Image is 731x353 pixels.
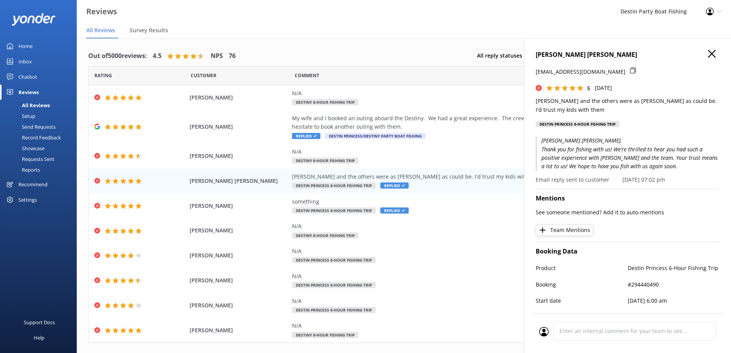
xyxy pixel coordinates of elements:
[190,202,289,210] span: [PERSON_NAME]
[34,330,45,345] div: Help
[86,27,115,34] span: All Reviews
[292,322,641,330] div: N/A
[292,182,376,189] span: Destin Princess 6-Hour Fishing Trip
[88,51,147,61] h4: Out of 5000 reviews:
[536,208,719,217] p: See someone mentioned? Add it to auto-mentions
[5,154,54,164] div: Requests Sent
[18,85,39,100] div: Reviews
[292,147,641,156] div: N/A
[536,136,719,171] p: [PERSON_NAME] [PERSON_NAME], Thank you for fishing with us! We’re thrilled to hear you had such a...
[628,280,720,289] p: #294440490
[292,133,320,139] span: Replied
[292,114,641,131] div: My wife and I booked an outing aboard the Destiny. We had a great experience. The crew really mad...
[18,54,32,69] div: Inbox
[190,123,289,131] span: [PERSON_NAME]
[292,247,641,255] div: N/A
[5,111,77,121] a: Setup
[5,143,45,154] div: Showcase
[325,133,426,139] span: Destin Princess/Destiny Party Boat Fishing
[292,282,376,288] span: Destin Princess 6-Hour Fishing Trip
[18,69,37,85] div: Chatbot
[94,72,112,79] span: Date
[536,194,719,204] h4: Mentions
[595,84,612,92] p: [DATE]
[292,297,641,305] div: N/A
[536,68,625,76] p: [EMAIL_ADDRESS][DOMAIN_NAME]
[292,172,641,181] div: [PERSON_NAME] and the others were as [PERSON_NAME] as could be. I'd trust my kids with them
[292,157,358,164] span: Destiny 6-Hour Fishing Trip
[190,301,289,310] span: [PERSON_NAME]
[708,50,716,58] button: Close
[5,164,77,175] a: Reports
[628,297,720,305] p: [DATE] 6:00 am
[536,50,719,60] h4: [PERSON_NAME] [PERSON_NAME]
[190,326,289,335] span: [PERSON_NAME]
[536,97,719,114] p: [PERSON_NAME] and the others were as [PERSON_NAME] as could be. I'd trust my kids with them
[536,264,628,272] p: Product
[292,307,376,313] span: Destin Princess 6-Hour Fishing Trip
[292,207,376,214] span: Destin Princess 6-Hour Fishing Trip
[536,313,628,321] p: Number of people
[536,176,609,184] p: Email reply sent to customer
[292,257,376,263] span: Destin Princess 6-Hour Fishing Trip
[12,13,56,26] img: yonder-white-logo.png
[190,177,289,185] span: [PERSON_NAME] [PERSON_NAME]
[536,247,719,257] h4: Booking Data
[587,85,590,92] span: 5
[130,27,168,34] span: Survey Results
[628,313,720,321] p: 3
[292,222,641,230] div: N/A
[622,176,665,184] p: [DATE] 07:02 pm
[536,297,628,305] p: Start date
[292,332,358,338] span: Destiny 8-Hour Fishing Trip
[536,280,628,289] p: Booking
[295,72,319,79] span: Question
[5,100,50,111] div: All Reviews
[5,100,77,111] a: All Reviews
[190,152,289,160] span: [PERSON_NAME]
[5,132,61,143] div: Record Feedback
[477,51,527,60] span: All reply statuses
[190,226,289,235] span: [PERSON_NAME]
[380,207,409,214] span: Replied
[292,272,641,280] div: N/A
[191,72,216,79] span: Date
[18,38,33,54] div: Home
[153,51,162,61] h4: 4.5
[211,51,223,61] h4: NPS
[5,111,35,121] div: Setup
[5,121,56,132] div: Send Requests
[5,132,77,143] a: Record Feedback
[18,192,37,207] div: Settings
[5,164,40,175] div: Reports
[536,121,619,127] div: Destin Princess 6-Hour Fishing Trip
[190,93,289,102] span: [PERSON_NAME]
[292,197,641,206] div: something
[24,315,55,330] div: Support Docs
[18,177,48,192] div: Recommend
[190,276,289,285] span: [PERSON_NAME]
[536,224,593,236] button: Team Mentions
[628,264,720,272] p: Destin Princess 6-Hour Fishing Trip
[292,99,358,105] span: Destiny 8-Hour Fishing Trip
[5,143,77,154] a: Showcase
[190,251,289,260] span: [PERSON_NAME]
[539,327,549,336] img: user_profile.svg
[229,51,236,61] h4: 76
[292,89,641,98] div: N/A
[5,154,77,164] a: Requests Sent
[380,182,409,189] span: Replied
[5,121,77,132] a: Send Requests
[86,5,117,18] h3: Reviews
[292,232,358,239] span: Destiny 8-Hour Fishing Trip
